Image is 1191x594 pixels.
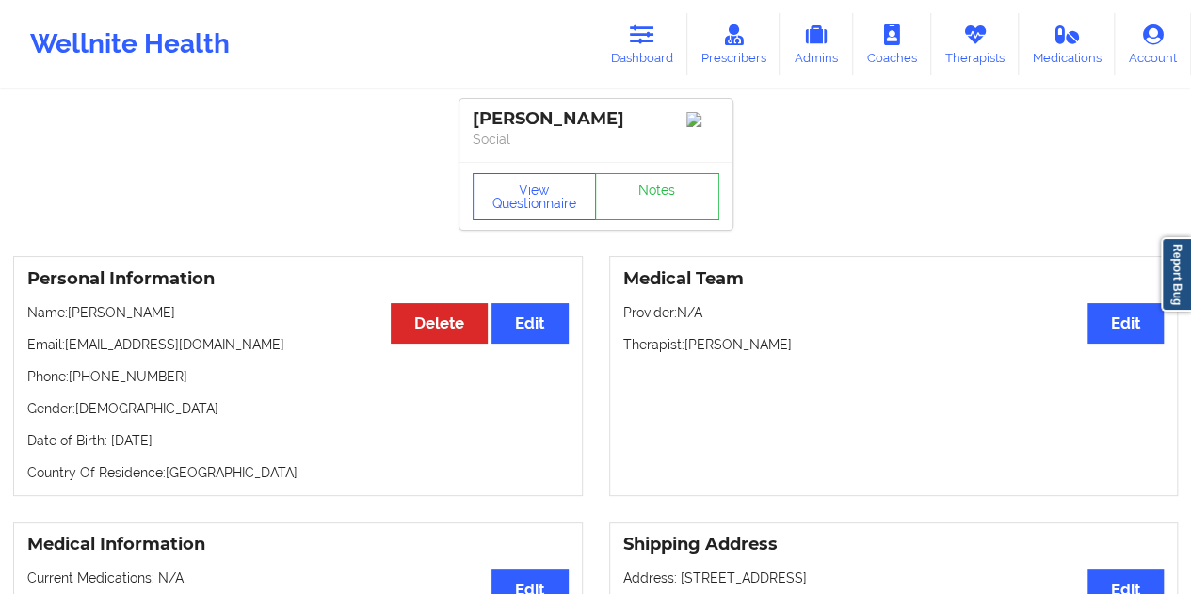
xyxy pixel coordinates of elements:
[623,303,1165,322] p: Provider: N/A
[27,431,569,450] p: Date of Birth: [DATE]
[597,13,687,75] a: Dashboard
[1115,13,1191,75] a: Account
[780,13,853,75] a: Admins
[686,112,719,127] img: Image%2Fplaceholer-image.png
[27,534,569,555] h3: Medical Information
[27,367,569,386] p: Phone: [PHONE_NUMBER]
[853,13,931,75] a: Coaches
[1161,237,1191,312] a: Report Bug
[623,335,1165,354] p: Therapist: [PERSON_NAME]
[473,173,597,220] button: View Questionnaire
[27,463,569,482] p: Country Of Residence: [GEOGRAPHIC_DATA]
[595,173,719,220] a: Notes
[27,303,569,322] p: Name: [PERSON_NAME]
[27,569,569,587] p: Current Medications: N/A
[623,569,1165,587] p: Address: [STREET_ADDRESS]
[623,268,1165,290] h3: Medical Team
[687,13,781,75] a: Prescribers
[473,108,719,130] div: [PERSON_NAME]
[391,303,488,344] button: Delete
[1087,303,1164,344] button: Edit
[473,130,719,149] p: Social
[491,303,568,344] button: Edit
[623,534,1165,555] h3: Shipping Address
[27,268,569,290] h3: Personal Information
[27,335,569,354] p: Email: [EMAIL_ADDRESS][DOMAIN_NAME]
[27,399,569,418] p: Gender: [DEMOGRAPHIC_DATA]
[931,13,1019,75] a: Therapists
[1019,13,1116,75] a: Medications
